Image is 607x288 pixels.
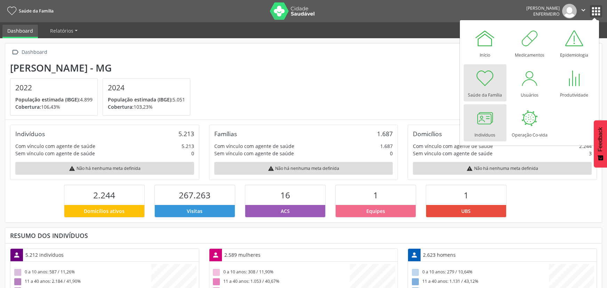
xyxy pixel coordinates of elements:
[590,5,602,17] button: apps
[15,96,80,103] span: População estimada (IBGE):
[268,165,274,172] i: warning
[5,5,54,17] a: Saúde da Família
[10,47,20,57] i: 
[10,47,48,57] a:  Dashboard
[413,142,493,150] div: Com vínculo com agente de saúde
[533,11,560,17] span: Enfermeiro
[15,130,45,138] div: Indivíduos
[594,120,607,167] button: Feedback - Mostrar pesquisa
[553,24,596,61] a: Epidemiologia
[461,207,471,215] span: UBS
[20,47,48,57] div: Dashboard
[280,189,290,201] span: 16
[413,162,592,175] div: Não há nenhuma meta definida
[108,96,173,103] span: População estimada (IBGE):
[421,249,458,261] div: 2.623 homens
[13,277,151,287] div: 11 a 40 anos: 2.184 / 41,90%
[464,24,506,61] a: Início
[2,25,38,38] a: Dashboard
[182,142,194,150] div: 5.213
[373,189,378,201] span: 1
[45,25,82,37] a: Relatórios
[10,62,195,74] div: [PERSON_NAME] - MG
[212,251,219,259] i: person
[212,277,350,287] div: 11 a 40 anos: 1.053 / 40,67%
[390,150,393,157] div: 0
[13,251,21,259] i: person
[108,104,134,110] span: Cobertura:
[410,268,549,277] div: 0 a 10 anos: 279 / 10,64%
[178,130,194,138] div: 5.213
[15,142,95,150] div: Com vínculo com agente de saúde
[553,64,596,101] a: Produtividade
[413,130,442,138] div: Domicílios
[15,83,93,92] h4: 2022
[187,207,202,215] span: Visitas
[366,207,385,215] span: Equipes
[214,150,294,157] div: Sem vínculo com agente de saúde
[222,249,263,261] div: 2.589 mulheres
[15,103,93,110] p: 106,43%
[589,150,592,157] div: 3
[214,130,237,138] div: Famílias
[179,189,210,201] span: 267.263
[464,104,506,141] a: Indivíduos
[466,165,473,172] i: warning
[15,150,95,157] div: Sem vínculo com agente de saúde
[413,150,493,157] div: Sem vínculo com agente de saúde
[15,104,41,110] span: Cobertura:
[410,251,418,259] i: person
[108,96,185,103] p: 5.051
[93,189,115,201] span: 2.244
[508,104,551,141] a: Operação Co-vida
[214,142,294,150] div: Com vínculo com agente de saúde
[464,189,469,201] span: 1
[579,142,592,150] div: 2.244
[580,6,587,14] i: 
[464,64,506,101] a: Saúde da Família
[214,162,393,175] div: Não há nenhuma meta definida
[508,24,551,61] a: Medicamentos
[108,103,185,110] p: 103,23%
[19,8,54,14] span: Saúde da Família
[410,277,549,287] div: 11 a 40 anos: 1.131 / 43,12%
[191,150,194,157] div: 0
[562,4,577,18] img: img
[108,83,185,92] h4: 2024
[69,165,75,172] i: warning
[281,207,290,215] span: ACS
[577,4,590,18] button: 
[508,64,551,101] a: Usuários
[23,249,66,261] div: 5.212 indivíduos
[10,232,597,239] div: Resumo dos indivíduos
[84,207,125,215] span: Domicílios ativos
[50,27,73,34] span: Relatórios
[380,142,393,150] div: 1.687
[15,96,93,103] p: 4.899
[15,162,194,175] div: Não há nenhuma meta definida
[212,268,350,277] div: 0 a 10 anos: 308 / 11,90%
[377,130,393,138] div: 1.687
[526,5,560,11] div: [PERSON_NAME]
[13,268,151,277] div: 0 a 10 anos: 587 / 11,26%
[597,127,604,151] span: Feedback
